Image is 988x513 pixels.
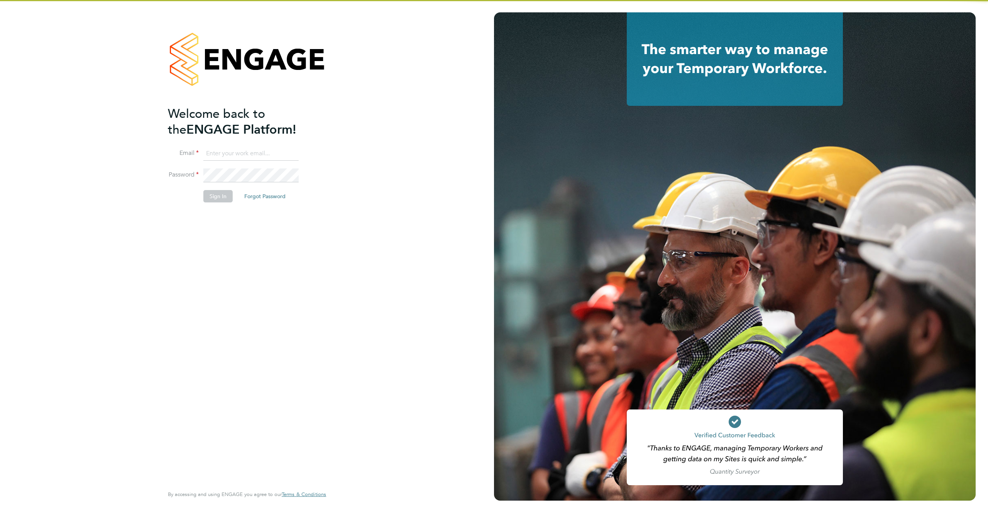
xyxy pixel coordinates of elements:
[203,190,233,202] button: Sign In
[203,147,299,161] input: Enter your work email...
[168,171,199,179] label: Password
[168,491,326,498] span: By accessing and using ENGAGE you agree to our
[168,106,318,138] h2: ENGAGE Platform!
[282,491,326,498] a: Terms & Conditions
[168,106,265,137] span: Welcome back to the
[238,190,292,202] button: Forgot Password
[168,149,199,157] label: Email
